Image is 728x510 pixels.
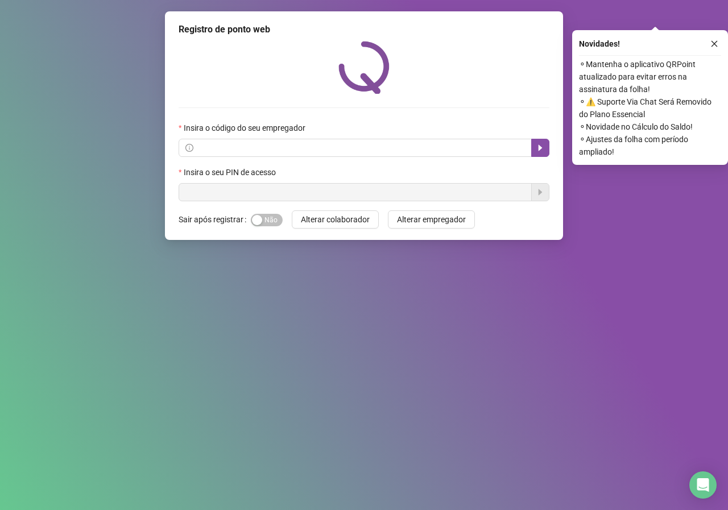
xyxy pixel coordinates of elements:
button: Alterar colaborador [292,210,379,229]
span: Novidades ! [579,38,620,50]
span: close [710,40,718,48]
button: Alterar empregador [388,210,475,229]
label: Insira o seu PIN de acesso [179,166,283,179]
div: Registro de ponto web [179,23,549,36]
span: info-circle [185,144,193,152]
span: ⚬ ⚠️ Suporte Via Chat Será Removido do Plano Essencial [579,96,721,121]
div: Open Intercom Messenger [689,471,717,499]
span: Alterar empregador [397,213,466,226]
label: Sair após registrar [179,210,251,229]
span: caret-right [536,143,545,152]
span: ⚬ Ajustes da folha com período ampliado! [579,133,721,158]
label: Insira o código do seu empregador [179,122,313,134]
span: ⚬ Novidade no Cálculo do Saldo! [579,121,721,133]
span: Alterar colaborador [301,213,370,226]
span: ⚬ Mantenha o aplicativo QRPoint atualizado para evitar erros na assinatura da folha! [579,58,721,96]
img: QRPoint [338,41,390,94]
